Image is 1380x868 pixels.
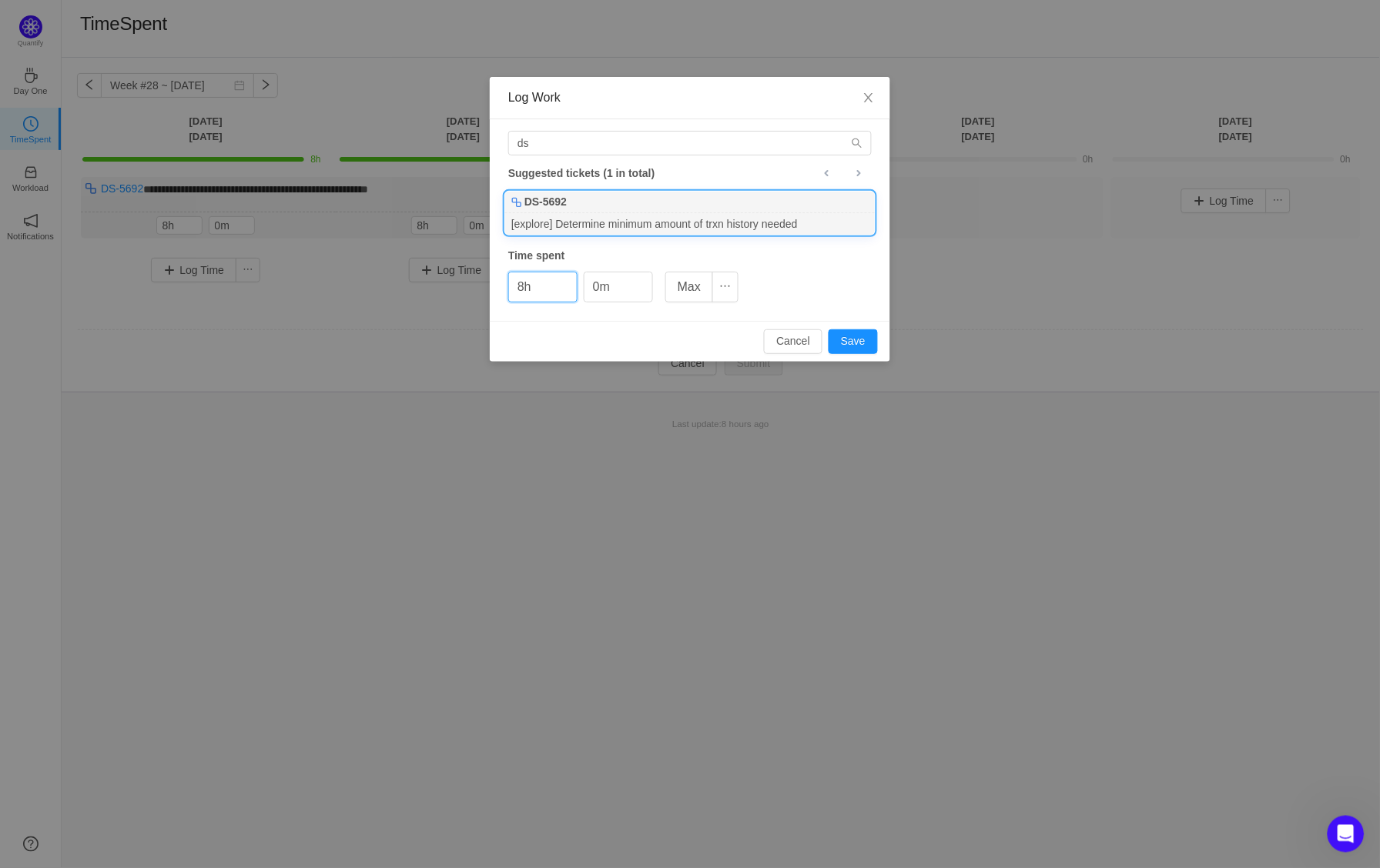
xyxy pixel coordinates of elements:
[505,213,875,234] div: [explore] Determine minimum amount of trxn history needed
[852,138,862,149] i: icon: search
[508,163,872,183] div: Suggested tickets (1 in total)
[665,272,713,302] button: Max
[862,92,875,104] i: icon: close
[508,131,872,155] input: Search
[511,197,522,208] img: 10316
[829,329,878,354] button: Save
[1328,816,1365,853] iframe: Intercom live chat
[508,248,872,264] div: Time spent
[712,272,739,302] button: icon: ellipsis
[508,89,872,106] div: Log Work
[524,194,567,210] b: DS-5692
[764,329,822,354] button: Cancel
[847,77,890,120] button: Close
